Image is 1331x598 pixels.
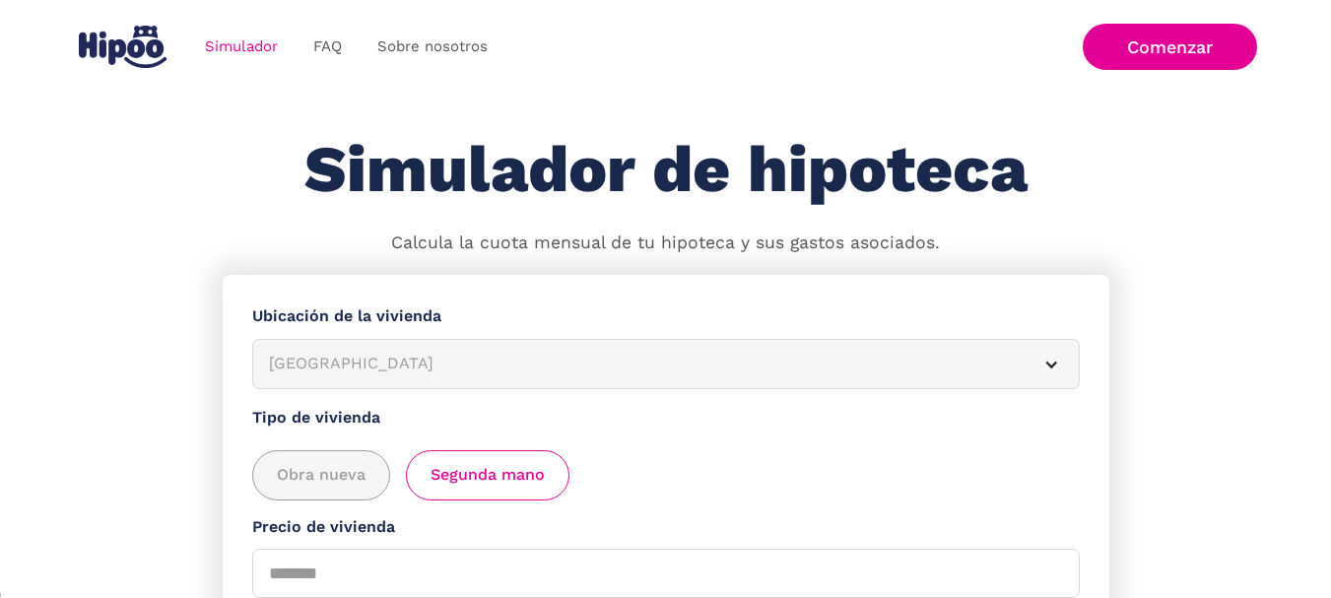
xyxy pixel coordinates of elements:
a: Comenzar [1083,24,1257,70]
label: Precio de vivienda [252,515,1080,540]
a: home [75,18,171,76]
div: add_description_here [252,450,1080,500]
a: Simulador [187,28,296,66]
label: Ubicación de la vivienda [252,304,1080,329]
div: [GEOGRAPHIC_DATA] [269,352,1016,376]
a: FAQ [296,28,360,66]
article: [GEOGRAPHIC_DATA] [252,339,1080,389]
span: Obra nueva [277,463,366,488]
a: Sobre nosotros [360,28,505,66]
h1: Simulador de hipoteca [304,134,1028,206]
span: Segunda mano [431,463,545,488]
label: Tipo de vivienda [252,406,1080,431]
p: Calcula la cuota mensual de tu hipoteca y sus gastos asociados. [391,231,940,256]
